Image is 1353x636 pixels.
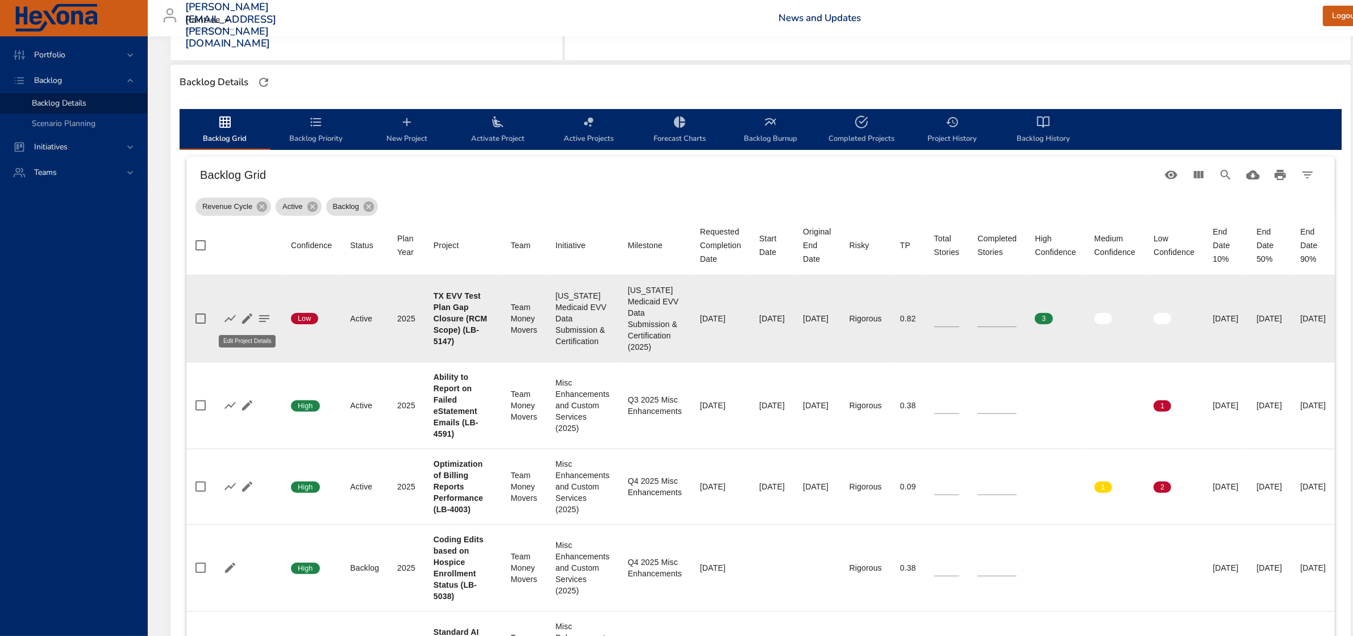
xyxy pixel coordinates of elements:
span: Backlog History [1005,115,1082,145]
button: Project Notes [256,310,273,327]
span: Initiatives [25,141,77,152]
div: [DATE] [1256,400,1282,411]
span: Team [511,238,538,252]
span: 0 [1035,401,1052,411]
div: Misc Enhancements and Custom Services (2025) [556,539,610,596]
div: 2025 [397,400,415,411]
span: Backlog Priority [277,115,355,145]
div: Plan Year [397,232,415,259]
div: Sort [1154,232,1194,259]
span: Active Projects [550,115,627,145]
span: Forecast Charts [641,115,718,145]
div: [DATE] [803,481,831,492]
button: Filter Table [1294,161,1321,189]
div: Sort [934,232,960,259]
div: 0.82 [900,313,916,324]
div: [DATE] [1300,562,1326,574]
div: Q3 2025 Misc Enhancements [628,394,682,417]
div: Sort [1094,232,1135,259]
div: TP [900,238,910,252]
div: Rigorous [850,562,882,574]
span: Low [291,313,318,324]
span: Total Stories [934,232,960,259]
span: Teams [25,167,66,178]
div: 0.38 [900,562,916,574]
div: Start Date [759,232,785,259]
button: Edit Project Details [239,397,256,414]
div: Team [511,238,531,252]
div: 2025 [397,313,415,324]
span: Active [276,201,309,212]
div: Sort [850,238,869,252]
span: 0 [1094,313,1112,324]
button: Show Burnup [222,397,239,414]
span: Portfolio [25,49,74,60]
div: Sort [759,232,785,259]
span: Status [350,238,379,252]
div: Q4 2025 Misc Enhancements [628,475,682,498]
div: Active [350,400,379,411]
div: [DATE] [803,400,831,411]
div: 0.38 [900,400,916,411]
span: 0 [1094,401,1112,411]
span: 1 [1154,401,1171,411]
div: Original End Date [803,225,831,266]
div: Sort [977,232,1017,259]
div: Milestone [628,238,663,252]
button: Show Burnup [222,478,239,495]
div: [US_STATE] Medicaid EVV Data Submission & Certification (2025) [628,284,682,353]
div: 2025 [397,562,415,574]
span: Backlog Details [32,98,86,108]
span: Scenario Planning [32,118,95,129]
div: Rigorous [850,400,882,411]
span: Initiative [556,238,610,252]
div: Status [350,238,373,252]
div: Initiative [556,238,586,252]
b: TX EVV Test Plan Gap Closure (RCM Scope) (LB-5147) [434,291,487,346]
a: News and Updates [779,11,861,24]
button: Edit Project Details [239,478,256,495]
div: Risky [850,238,869,252]
div: [DATE] [1300,481,1326,492]
div: Team Money Movers [511,470,538,504]
b: Ability to Report on Failed eStatement Emails (LB-4591) [434,373,478,438]
button: Refresh Page [255,74,272,91]
span: Project [434,238,493,252]
button: Download CSV [1239,161,1267,189]
span: 3 [1035,313,1052,324]
span: 0 [1154,313,1171,324]
span: Backlog Grid [186,115,264,145]
img: Hexona [14,4,99,32]
div: [DATE] [700,481,741,492]
div: Sort [350,238,373,252]
div: Sort [556,238,586,252]
span: New Project [368,115,446,145]
div: Q4 2025 Misc Enhancements [628,556,682,579]
div: Project [434,238,459,252]
div: [DATE] [1213,562,1238,574]
span: Backlog Burnup [732,115,809,145]
div: 2025 [397,481,415,492]
div: Low Confidence [1154,232,1194,259]
div: backlog-tab [180,109,1342,150]
span: High Confidence [1035,232,1076,259]
div: Confidence [291,238,332,252]
div: Sort [700,225,741,266]
div: Sort [1035,232,1076,259]
div: Sort [397,232,415,259]
div: End Date 10% [1213,225,1238,266]
div: Backlog [326,198,378,216]
span: Revenue Cycle [195,201,259,212]
div: Completed Stories [977,232,1017,259]
div: Sort [803,225,831,266]
div: Table Toolbar [186,157,1335,193]
div: [DATE] [759,481,785,492]
div: Raintree [185,11,234,30]
div: Team Money Movers [511,551,538,585]
span: Backlog [25,75,71,86]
